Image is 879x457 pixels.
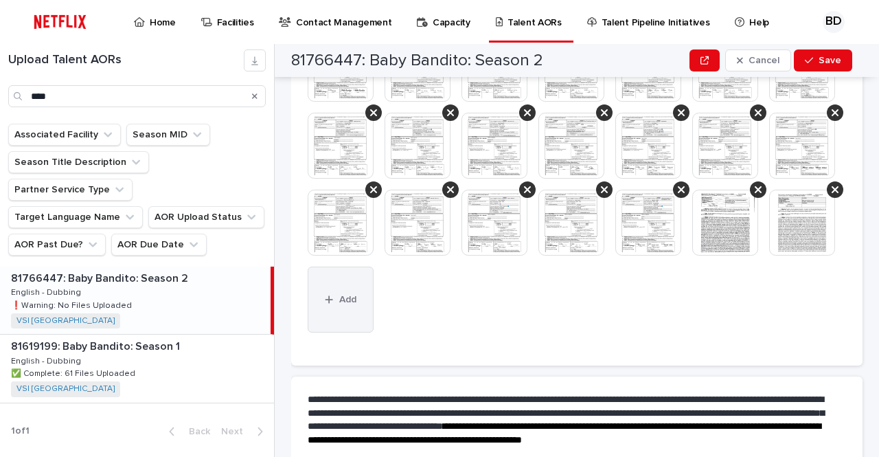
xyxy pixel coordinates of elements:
h2: 81766447: Baby Bandito: Season 2 [291,51,543,71]
button: Season MID [126,124,210,146]
h1: Upload Talent AORs [8,53,244,68]
p: ❗️Warning: No Files Uploaded [11,298,135,311]
input: Search [8,85,266,107]
img: ifQbXi3ZQGMSEF7WDB7W [27,8,93,36]
p: English - Dubbing [11,354,84,366]
span: Back [181,427,210,436]
button: Save [794,49,852,71]
button: AOR Past Due? [8,234,106,256]
span: Cancel [749,56,779,65]
span: Save [819,56,841,65]
a: VSI [GEOGRAPHIC_DATA] [16,316,115,326]
button: Season Title Description [8,151,149,173]
button: Target Language Name [8,206,143,228]
span: Next [221,427,251,436]
a: VSI [GEOGRAPHIC_DATA] [16,384,115,394]
p: English - Dubbing [11,285,84,298]
button: AOR Upload Status [148,206,264,228]
button: Next [216,425,274,438]
button: Add [308,267,374,333]
p: 81766447: Baby Bandito: Season 2 [11,269,191,285]
div: BD [823,11,845,33]
p: ✅ Complete: 61 Files Uploaded [11,366,138,379]
button: AOR Due Date [111,234,207,256]
span: Add [339,295,356,304]
button: Associated Facility [8,124,121,146]
button: Back [158,425,216,438]
button: Cancel [725,49,791,71]
button: Partner Service Type [8,179,133,201]
p: 81619199: Baby Bandito: Season 1 [11,337,183,353]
